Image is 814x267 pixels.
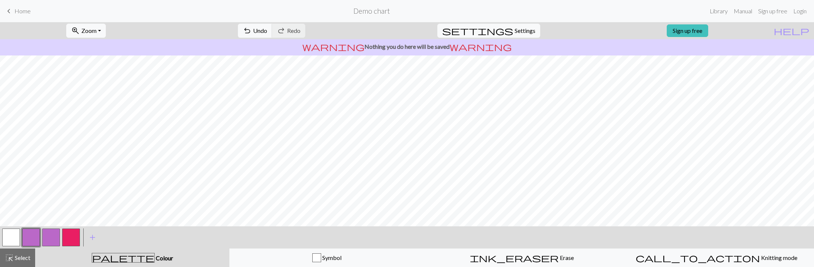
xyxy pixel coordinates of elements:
span: add [88,232,97,243]
a: Sign up free [755,4,790,18]
a: Manual [731,4,755,18]
span: zoom_in [71,26,80,36]
span: Settings [515,26,535,35]
a: Sign up free [667,24,708,37]
i: Settings [442,26,513,35]
button: Symbol [229,249,424,267]
button: Zoom [66,24,106,38]
span: Symbol [321,254,342,261]
button: Knitting mode [619,249,814,267]
button: Undo [238,24,272,38]
a: Login [790,4,810,18]
span: Zoom [81,27,97,34]
span: help [774,26,809,36]
span: Erase [559,254,574,261]
button: Colour [35,249,229,267]
span: undo [243,26,252,36]
span: warning [450,41,512,52]
p: Nothing you do here will be saved [3,42,811,51]
button: SettingsSettings [437,24,540,38]
span: Select [14,254,30,261]
span: call_to_action [636,253,760,263]
span: Knitting mode [760,254,797,261]
span: highlight_alt [5,253,14,263]
span: Colour [155,254,173,261]
span: Undo [253,27,267,34]
a: Home [4,5,31,17]
span: ink_eraser [470,253,559,263]
button: Erase [424,249,619,267]
span: Home [14,7,31,14]
a: Library [707,4,731,18]
span: warning [302,41,364,52]
h2: Demo chart [353,7,390,15]
span: palette [92,253,154,263]
span: keyboard_arrow_left [4,6,13,16]
span: settings [442,26,513,36]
